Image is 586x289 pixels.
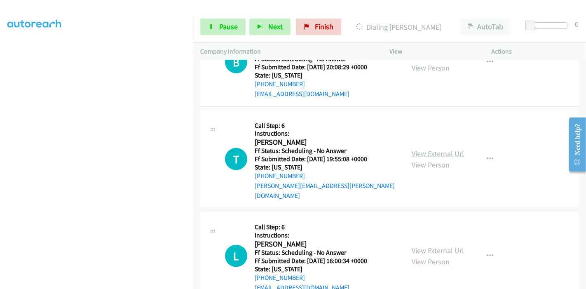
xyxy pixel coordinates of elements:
[225,51,247,73] h1: B
[200,19,246,35] a: Pause
[225,148,247,170] div: The call is yet to be attempted
[255,274,305,282] a: [PHONE_NUMBER]
[255,155,397,163] h5: Ff Submitted Date: [DATE] 19:55:08 +0000
[255,265,377,273] h5: State: [US_STATE]
[412,52,464,61] a: View External Url
[412,149,464,158] a: View External Url
[255,71,377,80] h5: State: [US_STATE]
[249,19,291,35] button: Next
[412,160,450,169] a: View Person
[255,63,377,71] h5: Ff Submitted Date: [DATE] 20:08:29 +0000
[255,172,305,180] a: [PHONE_NUMBER]
[255,129,397,138] h5: Instructions:
[255,147,397,155] h5: Ff Status: Scheduling - No Answer
[268,22,283,31] span: Next
[255,80,305,88] a: [PHONE_NUMBER]
[225,51,247,73] div: The call is yet to be attempted
[255,240,377,249] h2: [PERSON_NAME]
[255,163,397,172] h5: State: [US_STATE]
[255,138,377,147] h2: [PERSON_NAME]
[255,90,349,98] a: [EMAIL_ADDRESS][DOMAIN_NAME]
[492,47,579,56] p: Actions
[255,249,377,257] h5: Ff Status: Scheduling - No Answer
[225,245,247,267] h1: L
[255,257,377,265] h5: Ff Submitted Date: [DATE] 16:00:34 +0000
[389,47,477,56] p: View
[412,257,450,266] a: View Person
[200,47,375,56] p: Company Information
[352,21,445,33] p: Dialing [PERSON_NAME]
[563,112,586,177] iframe: Resource Center
[255,182,395,200] a: [PERSON_NAME][EMAIL_ADDRESS][PERSON_NAME][DOMAIN_NAME]
[296,19,341,35] a: Finish
[575,19,579,30] div: 0
[255,231,377,240] h5: Instructions:
[315,22,333,31] span: Finish
[219,22,238,31] span: Pause
[225,245,247,267] div: The call is yet to be attempted
[460,19,511,35] button: AutoTab
[412,246,464,255] a: View External Url
[412,63,450,73] a: View Person
[530,22,567,29] div: Delay between calls (in seconds)
[255,122,397,130] h5: Call Step: 6
[225,148,247,170] h1: T
[255,223,377,231] h5: Call Step: 6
